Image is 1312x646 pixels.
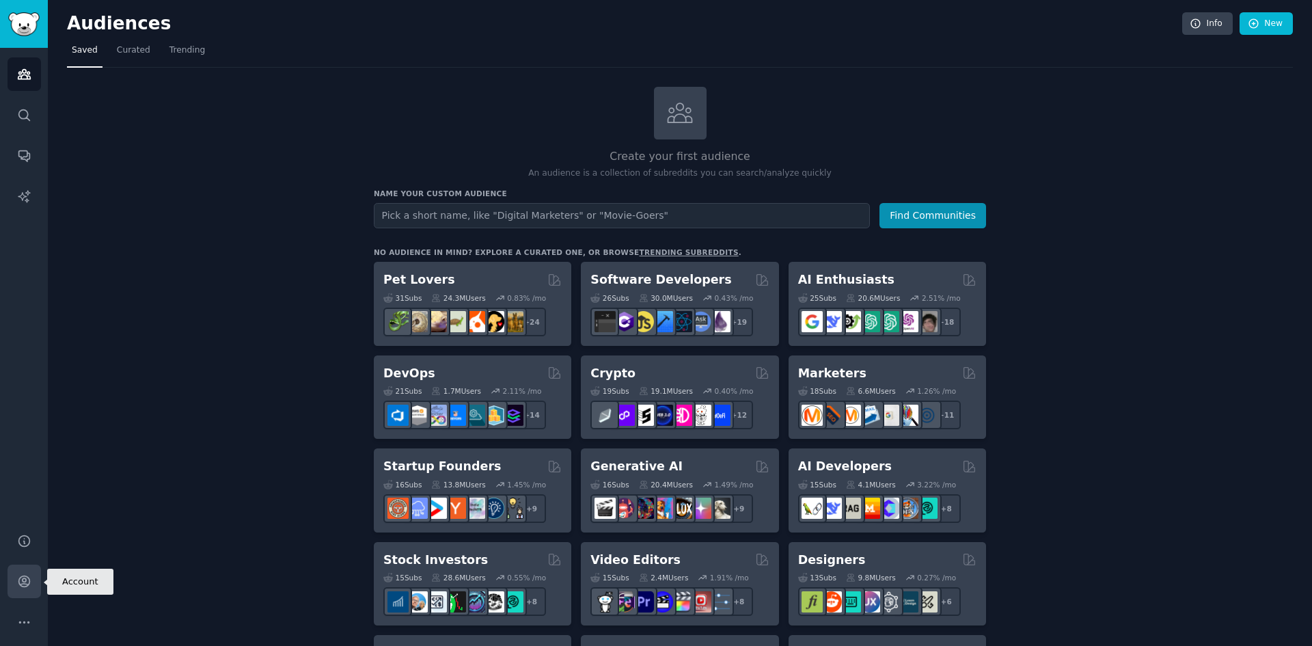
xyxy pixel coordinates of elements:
[383,386,422,396] div: 21 Sub s
[431,386,481,396] div: 1.7M Users
[426,498,447,519] img: startup
[715,386,754,396] div: 0.40 % /mo
[724,401,753,429] div: + 12
[897,591,918,613] img: learndesign
[897,311,918,332] img: OpenAIDev
[709,405,730,426] img: defi_
[878,591,899,613] img: userexperience
[387,311,409,332] img: herpetology
[407,405,428,426] img: AWS_Certified_Experts
[840,591,861,613] img: UI_Design
[878,311,899,332] img: chatgpt_prompts_
[407,311,428,332] img: ballpython
[507,480,546,489] div: 1.45 % /mo
[639,293,693,303] div: 30.0M Users
[445,311,466,332] img: turtle
[846,573,896,582] div: 9.8M Users
[387,405,409,426] img: azuredevops
[117,44,150,57] span: Curated
[594,591,616,613] img: gopro
[724,308,753,336] div: + 19
[517,587,546,616] div: + 8
[507,293,546,303] div: 0.83 % /mo
[671,591,692,613] img: finalcutpro
[464,591,485,613] img: StocksAndTrading
[690,405,711,426] img: CryptoNews
[724,587,753,616] div: + 8
[483,311,504,332] img: PetAdvice
[639,480,693,489] div: 20.4M Users
[859,311,880,332] img: chatgpt_promptDesign
[633,311,654,332] img: learnjavascript
[590,365,635,382] h2: Crypto
[590,552,681,569] h2: Video Editors
[431,480,485,489] div: 13.8M Users
[445,405,466,426] img: DevOpsLinks
[383,458,501,475] h2: Startup Founders
[878,498,899,519] img: OpenSourceAI
[614,405,635,426] img: 0xPolygon
[383,271,455,288] h2: Pet Lovers
[165,40,210,68] a: Trending
[374,189,986,198] h3: Name your custom audience
[690,498,711,519] img: starryai
[502,311,523,332] img: dogbreed
[802,591,823,613] img: typography
[387,591,409,613] img: dividends
[710,573,749,582] div: 1.91 % /mo
[1182,12,1233,36] a: Info
[639,573,689,582] div: 2.4M Users
[483,405,504,426] img: aws_cdk
[112,40,155,68] a: Curated
[502,405,523,426] img: PlatformEngineers
[878,405,899,426] img: googleads
[652,498,673,519] img: sdforall
[633,591,654,613] img: premiere
[383,480,422,489] div: 16 Sub s
[483,498,504,519] img: Entrepreneurship
[383,552,488,569] h2: Stock Investors
[715,480,754,489] div: 1.49 % /mo
[652,591,673,613] img: VideoEditors
[594,498,616,519] img: aivideo
[464,405,485,426] img: platformengineering
[426,591,447,613] img: Forex
[426,405,447,426] img: Docker_DevOps
[859,498,880,519] img: MistralAI
[1240,12,1293,36] a: New
[590,458,683,475] h2: Generative AI
[802,311,823,332] img: GoogleGeminiAI
[798,293,836,303] div: 25 Sub s
[614,311,635,332] img: csharp
[715,293,754,303] div: 0.43 % /mo
[916,591,938,613] img: UX_Design
[916,405,938,426] img: OnlineMarketing
[445,498,466,519] img: ycombinator
[821,405,842,426] img: bigseo
[614,591,635,613] img: editors
[67,13,1182,35] h2: Audiences
[709,311,730,332] img: elixir
[879,203,986,228] button: Find Communities
[502,498,523,519] img: growmybusiness
[426,311,447,332] img: leopardgeckos
[840,498,861,519] img: Rag
[387,498,409,519] img: EntrepreneurRideAlong
[374,203,870,228] input: Pick a short name, like "Digital Marketers" or "Movie-Goers"
[407,591,428,613] img: ValueInvesting
[690,311,711,332] img: AskComputerScience
[846,480,896,489] div: 4.1M Users
[590,480,629,489] div: 16 Sub s
[840,311,861,332] img: AItoolsCatalog
[897,498,918,519] img: llmops
[917,386,956,396] div: 1.26 % /mo
[633,405,654,426] img: ethstaker
[431,573,485,582] div: 28.6M Users
[671,405,692,426] img: defiblockchain
[594,405,616,426] img: ethfinance
[709,498,730,519] img: DreamBooth
[821,498,842,519] img: DeepSeek
[639,248,738,256] a: trending subreddits
[639,386,693,396] div: 19.1M Users
[798,573,836,582] div: 13 Sub s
